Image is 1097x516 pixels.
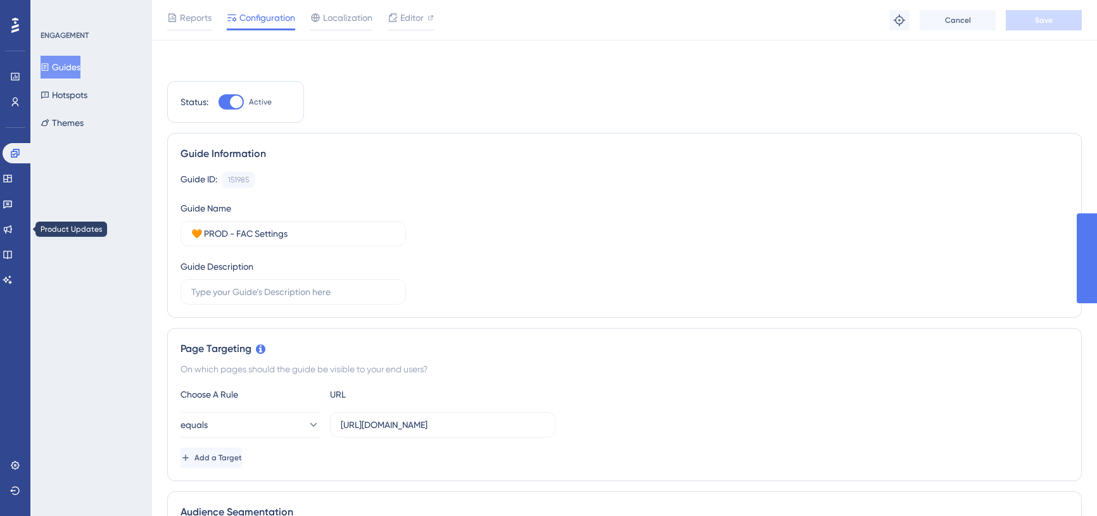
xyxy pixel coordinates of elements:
input: Type your Guide’s Description here [191,285,395,299]
span: Add a Target [194,453,242,463]
div: On which pages should the guide be visible to your end users? [181,362,1068,377]
span: Active [249,97,272,107]
div: Guide Information [181,146,1068,161]
div: Page Targeting [181,341,1068,356]
span: Localization [323,10,372,25]
span: Save [1035,15,1053,25]
div: 151985 [228,175,249,185]
button: Save [1006,10,1082,30]
div: Guide Description [181,259,253,274]
span: Cancel [945,15,971,25]
span: Editor [400,10,424,25]
button: Themes [41,111,84,134]
div: Choose A Rule [181,387,320,402]
iframe: To enrich screen reader interactions, please activate Accessibility in Grammarly extension settings [1044,466,1082,504]
input: Type your Guide’s Name here [191,227,395,241]
div: URL [330,387,469,402]
button: Add a Target [181,448,242,468]
button: Cancel [920,10,996,30]
div: Guide ID: [181,172,217,188]
button: Hotspots [41,84,87,106]
span: equals [181,417,208,432]
button: equals [181,412,320,437]
button: Guides [41,56,80,79]
div: Guide Name [181,201,231,216]
div: ENGAGEMENT [41,30,89,41]
span: Configuration [239,10,295,25]
div: Status: [181,94,208,110]
input: yourwebsite.com/path [341,418,545,432]
span: Reports [180,10,212,25]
